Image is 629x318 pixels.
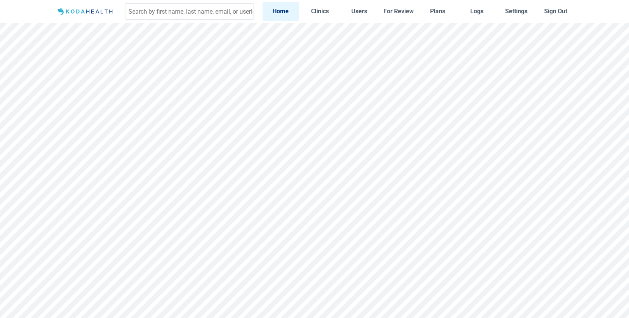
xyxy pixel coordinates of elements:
a: Users [341,2,377,20]
a: Logs [459,2,495,20]
a: For Review [380,2,417,20]
input: Search by first name, last name, email, or userId [125,3,254,20]
button: Sign Out [537,2,574,20]
img: Logo [55,7,116,16]
a: Clinics [302,2,338,20]
a: Settings [498,2,535,20]
a: Plans [420,2,456,20]
a: Home [263,2,299,20]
